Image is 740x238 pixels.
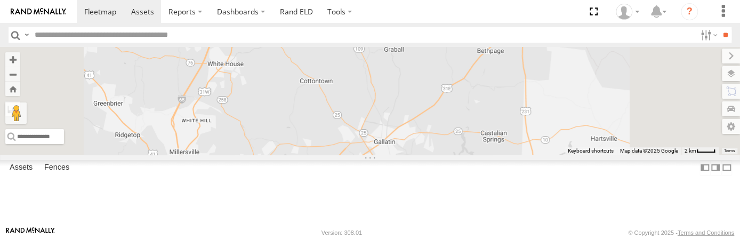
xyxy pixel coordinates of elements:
[721,160,732,176] label: Hide Summary Table
[5,82,20,96] button: Zoom Home
[5,52,20,67] button: Zoom in
[4,161,38,176] label: Assets
[5,101,20,116] label: Measure
[681,3,698,20] i: ?
[568,147,614,155] button: Keyboard shortcuts
[696,27,719,43] label: Search Filter Options
[6,227,55,238] a: Visit our Website
[620,148,678,154] span: Map data ©2025 Google
[710,160,721,176] label: Dock Summary Table to the Right
[22,27,31,43] label: Search Query
[699,160,710,176] label: Dock Summary Table to the Left
[612,4,643,20] div: Butch Tucker
[678,229,734,236] a: Terms and Conditions
[321,229,362,236] div: Version: 308.01
[11,8,66,15] img: rand-logo.svg
[724,148,735,153] a: Terms (opens in new tab)
[685,148,696,154] span: 2 km
[628,229,734,236] div: © Copyright 2025 -
[39,161,75,176] label: Fences
[5,102,27,124] button: Drag Pegman onto the map to open Street View
[722,119,740,134] label: Map Settings
[5,67,20,82] button: Zoom out
[681,147,719,155] button: Map Scale: 2 km per 32 pixels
